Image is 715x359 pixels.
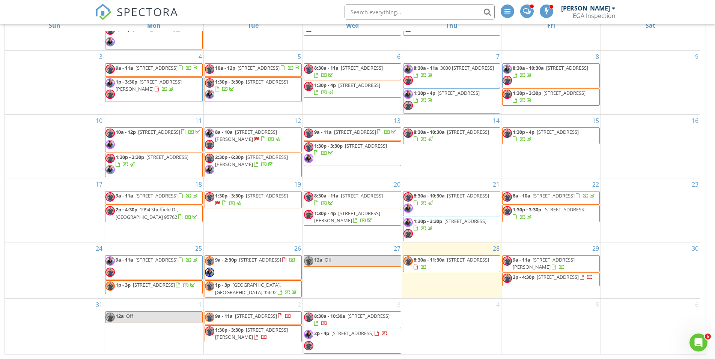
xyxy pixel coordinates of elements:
img: photooutput.jpeg [105,268,115,277]
a: Go to September 5, 2025 [594,299,601,311]
span: [STREET_ADDRESS][PERSON_NAME] [215,154,288,168]
img: photooutput.jpeg [503,206,512,215]
a: 1:30p - 3:30p [STREET_ADDRESS][PERSON_NAME] [215,326,288,340]
span: 9a - 11a [215,313,233,319]
td: Go to September 2, 2025 [203,298,303,354]
img: photooutput.jpeg [503,129,512,138]
a: Go to August 11, 2025 [194,115,203,127]
a: 1:30p - 4p [STREET_ADDRESS] [502,127,600,144]
td: Go to September 5, 2025 [501,298,601,354]
span: [STREET_ADDRESS] [246,78,288,85]
a: 8:30a - 10:30a [STREET_ADDRESS] [502,63,600,88]
span: [STREET_ADDRESS][PERSON_NAME] [314,210,380,224]
img: photooutput.jpeg [403,192,413,202]
img: photooutput.jpeg [205,256,214,266]
a: 1:30p - 3:30p [STREET_ADDRESS] [414,218,486,232]
a: 1:30p - 4p [STREET_ADDRESS][PERSON_NAME] [314,210,380,224]
a: 1:30p - 4p [STREET_ADDRESS] [403,88,501,113]
span: 3030 [STREET_ADDRESS] [440,64,494,71]
img: photooutput.jpeg [503,90,512,99]
img: img_5201.jpg [304,154,313,163]
td: Go to August 8, 2025 [501,50,601,114]
a: Go to August 3, 2025 [98,51,104,63]
a: 3p - 5p [STREET_ADDRESS] [105,24,203,49]
span: [STREET_ADDRESS] [246,192,288,199]
a: Go to August 10, 2025 [94,115,104,127]
a: 9a - 11a [STREET_ADDRESS] [304,127,401,141]
td: Go to August 28, 2025 [402,242,501,299]
img: img_5201.jpg [304,330,313,339]
td: Go to August 16, 2025 [601,114,700,178]
a: Go to September 1, 2025 [197,299,203,311]
a: 8:30a - 10:30a [STREET_ADDRESS] [414,129,489,142]
a: 8:30a - 10:30a [STREET_ADDRESS] [513,64,588,78]
a: 8:30a - 10:30a [STREET_ADDRESS] [314,313,390,326]
a: 8:30a - 10:30a [STREET_ADDRESS] [414,192,489,206]
span: 9a - 2:30p [215,256,237,263]
span: 1:30p - 3:30p [513,206,541,213]
img: photooutput.jpeg [105,313,115,322]
img: img_5201.jpg [105,256,115,266]
img: photooutput.jpeg [503,274,512,283]
td: Go to September 4, 2025 [402,298,501,354]
span: 8:30a - 10:30a [513,64,544,71]
img: photooutput.jpeg [403,256,413,266]
td: Go to August 22, 2025 [501,178,601,242]
span: 8:30a - 10:30a [414,129,445,135]
span: [STREET_ADDRESS] [135,256,178,263]
img: img_5201.jpg [403,218,413,227]
a: 9a - 11a [STREET_ADDRESS] [314,129,397,135]
a: Go to September 2, 2025 [296,299,303,311]
img: photooutput.jpeg [503,256,512,266]
img: photooutput.jpeg [205,192,214,202]
td: Go to August 21, 2025 [402,178,501,242]
td: Go to August 14, 2025 [402,114,501,178]
a: 9a - 11a [STREET_ADDRESS][PERSON_NAME] [502,255,600,272]
span: [STREET_ADDRESS] [331,330,373,337]
a: Go to August 15, 2025 [591,115,601,127]
a: Sunday [47,20,62,31]
a: 1:30p - 4p [STREET_ADDRESS] [513,129,579,142]
span: 8:30a - 11a [314,192,339,199]
img: photooutput.jpeg [105,129,115,138]
img: photooutput.jpeg [304,210,313,219]
a: 9a - 2:30p [STREET_ADDRESS] [215,256,295,263]
span: [STREET_ADDRESS] [341,192,383,199]
span: 8:30a - 10:30a [414,192,445,199]
img: img_5201.jpg [105,165,115,174]
a: 2:30p - 6:30p [STREET_ADDRESS][PERSON_NAME] [215,154,288,168]
span: [STREET_ADDRESS] [133,281,175,288]
img: photooutput.jpeg [304,129,313,138]
span: 12a [314,256,322,263]
a: 9a - 11a [STREET_ADDRESS] [215,313,291,319]
a: 9a - 2:30p [STREET_ADDRESS] [205,255,302,280]
a: 8:30a - 11a [STREET_ADDRESS] [304,191,401,208]
span: [STREET_ADDRESS] [447,129,489,135]
td: Go to August 19, 2025 [203,178,303,242]
span: 1:30p - 3:30p [215,78,244,85]
span: [STREET_ADDRESS] [444,218,486,224]
a: 1:30p - 3:30p [STREET_ADDRESS] [215,78,288,92]
a: Go to August 6, 2025 [396,51,402,63]
span: Off [126,313,133,319]
img: photooutput.jpeg [105,64,115,74]
a: 8:30a - 10:30a [STREET_ADDRESS] [403,191,501,216]
span: [STREET_ADDRESS] [447,256,489,263]
a: Go to August 18, 2025 [194,178,203,190]
iframe: Intercom live chat [689,334,707,352]
a: 2:30p - 6:30p [STREET_ADDRESS][PERSON_NAME] [205,153,302,177]
a: 1:30p - 3:30p [STREET_ADDRESS] [502,88,600,105]
a: 8:30a - 11a [STREET_ADDRESS] [314,192,383,206]
a: 1p - 3p [GEOGRAPHIC_DATA], [GEOGRAPHIC_DATA] 95692 [215,281,298,295]
img: photooutput.jpeg [304,341,313,350]
span: [STREET_ADDRESS] [447,192,489,199]
img: photooutput.jpeg [403,229,413,238]
a: 8a - 10a [STREET_ADDRESS] [502,191,600,205]
a: 2p - 4p [STREET_ADDRESS] [314,330,388,337]
a: Go to August 25, 2025 [194,242,203,254]
span: 10a - 12p [116,129,136,135]
td: Go to August 11, 2025 [104,114,204,178]
span: 2p - 4p [314,330,329,337]
td: Go to August 10, 2025 [5,114,104,178]
a: Go to August 5, 2025 [296,51,303,63]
